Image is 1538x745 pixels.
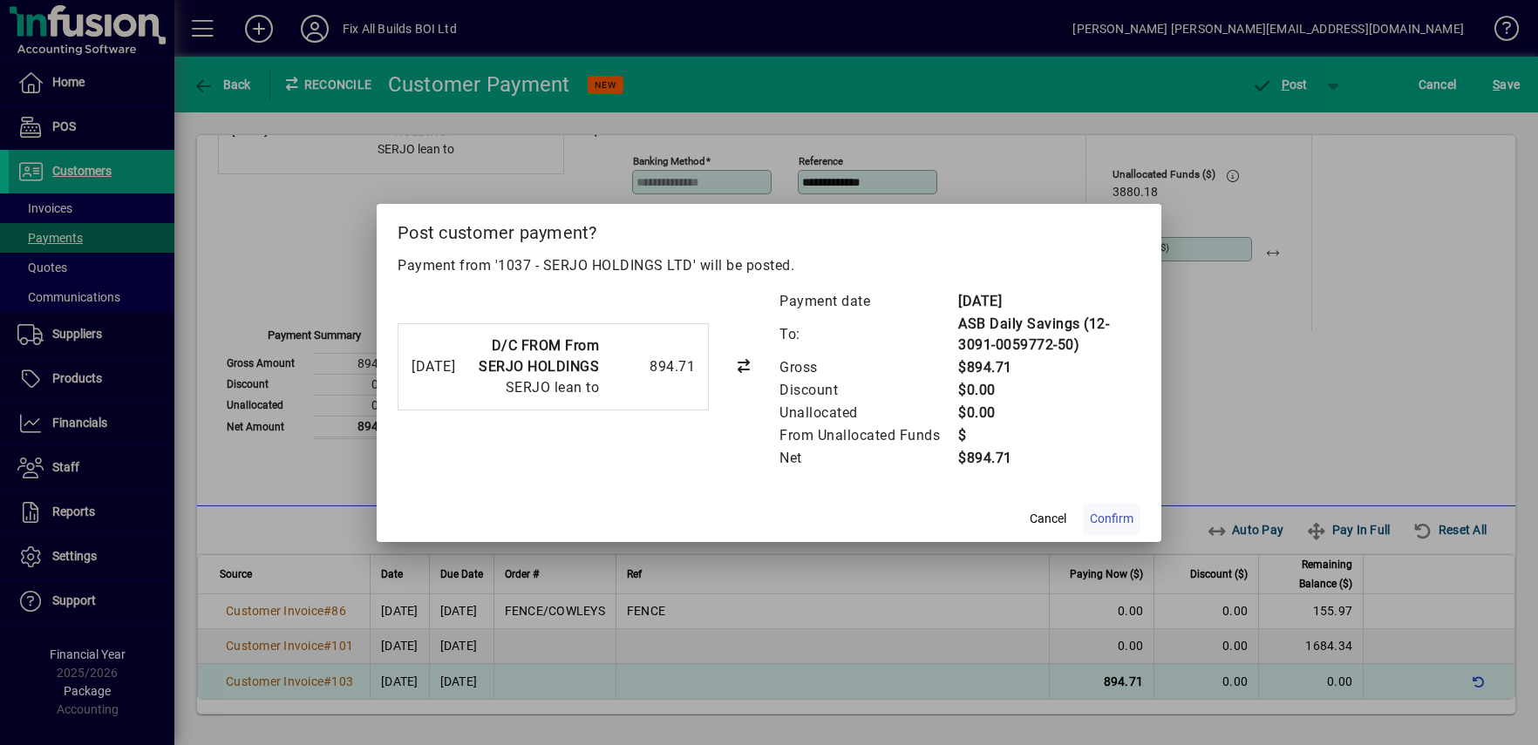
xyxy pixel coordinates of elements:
td: $894.71 [957,447,1140,470]
span: Cancel [1030,510,1066,528]
td: [DATE] [957,290,1140,313]
strong: D/C FROM From SERJO HOLDINGS [479,337,599,375]
div: 894.71 [608,356,695,377]
span: Confirm [1090,510,1133,528]
td: Net [779,447,957,470]
td: Discount [779,379,957,402]
td: Gross [779,356,957,379]
td: $894.71 [957,356,1140,379]
td: $0.00 [957,402,1140,424]
button: Cancel [1020,504,1076,535]
td: $0.00 [957,379,1140,402]
td: Unallocated [779,402,957,424]
h2: Post customer payment? [377,204,1161,254]
span: SERJO lean to [506,379,600,396]
td: To: [779,313,957,356]
button: Confirm [1083,504,1140,535]
p: Payment from '1037 - SERJO HOLDINGS LTD' will be posted. [398,255,1140,276]
td: $ [957,424,1140,447]
td: Payment date [779,290,957,313]
td: ASB Daily Savings (12-3091-0059772-50) [957,313,1140,356]
div: [DATE] [412,356,455,377]
td: From Unallocated Funds [779,424,957,447]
